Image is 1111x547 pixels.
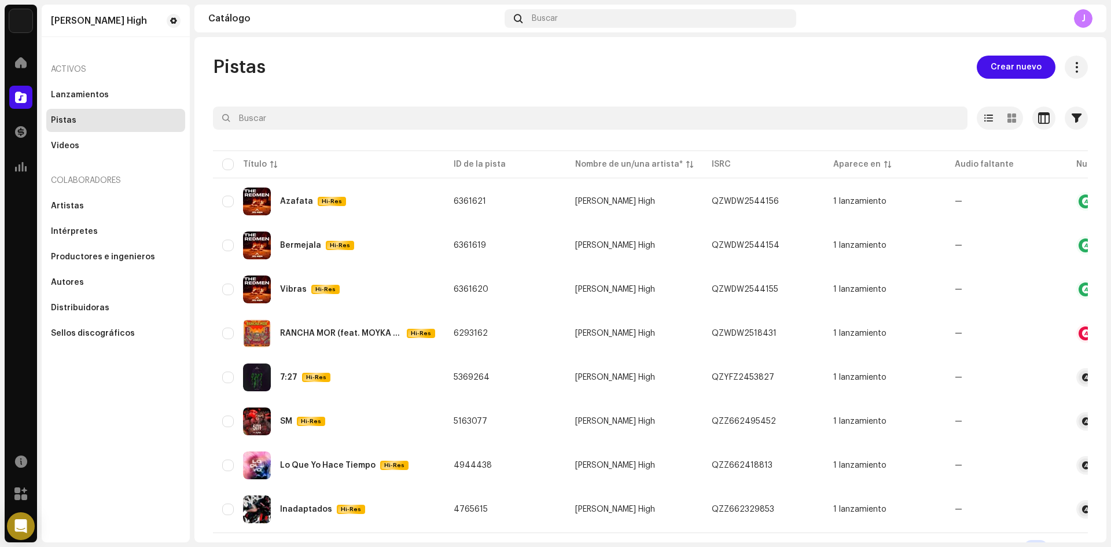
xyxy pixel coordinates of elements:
[575,417,655,425] div: [PERSON_NAME] High
[51,90,109,100] div: Lanzamientos
[280,461,376,469] div: Lo Que Yo Hace Tiempo
[243,188,271,215] img: 8e98bbbf-b3f8-4e80-9683-b51e48817307
[243,408,271,435] img: a4eb079a-6db9-48a2-aaa7-a8fc244cc97c
[833,417,886,425] div: 1 lanzamiento
[955,373,1058,381] re-a-table-badge: —
[454,417,487,425] span: 5163077
[532,14,558,23] span: Buscar
[833,159,881,170] div: Aparece en
[454,461,492,469] span: 4944438
[243,276,271,303] img: 8e98bbbf-b3f8-4e80-9683-b51e48817307
[833,329,886,337] div: 1 lanzamiento
[51,16,147,25] div: Jay High
[46,220,185,243] re-m-nav-item: Intérpretes
[575,329,655,337] div: [PERSON_NAME] High
[46,296,185,320] re-m-nav-item: Distribuidoras
[280,417,292,425] div: SM
[833,285,886,293] div: 1 lanzamiento
[712,197,779,205] div: QZWDW2544156
[298,417,324,425] span: Hi-Res
[575,197,693,205] span: Jay High
[208,14,500,23] div: Catálogo
[575,241,693,249] span: Jay High
[575,373,693,381] span: Jay High
[408,329,434,337] span: Hi-Res
[575,241,655,249] div: [PERSON_NAME] High
[575,461,693,469] span: Jay High
[312,285,339,293] span: Hi-Res
[833,373,936,381] span: 1 lanzamiento
[833,417,936,425] span: 1 lanzamiento
[833,197,886,205] div: 1 lanzamiento
[712,417,776,425] div: QZZ662495452
[51,329,135,338] div: Sellos discográficos
[712,329,777,337] div: QZWDW2518431
[955,197,1058,205] re-a-table-badge: —
[303,373,329,381] span: Hi-Res
[213,107,967,130] input: Buscar
[51,116,76,125] div: Pistas
[454,373,490,381] span: 5369264
[833,241,886,249] div: 1 lanzamiento
[833,461,936,469] span: 1 lanzamiento
[712,461,772,469] div: QZZ662418813
[575,461,655,469] div: [PERSON_NAME] High
[51,141,79,150] div: Videos
[833,285,936,293] span: 1 lanzamiento
[833,373,886,381] div: 1 lanzamiento
[955,285,1058,293] re-a-table-badge: —
[319,197,345,205] span: Hi-Res
[243,451,271,479] img: a671fba8-c4eb-4928-af51-f588968bec56
[833,505,886,513] div: 1 lanzamiento
[51,303,109,313] div: Distribuidoras
[712,373,774,381] div: QZYFZ2453827
[51,278,84,287] div: Autores
[280,373,297,381] div: 7:27
[955,241,1058,249] re-a-table-badge: —
[213,56,266,79] span: Pistas
[991,56,1042,79] span: Crear nuevo
[338,505,364,513] span: Hi-Res
[46,271,185,294] re-m-nav-item: Autores
[51,201,84,211] div: Artistas
[243,159,267,170] div: Título
[9,9,32,32] img: 48257be4-38e1-423f-bf03-81300282f8d9
[280,197,313,205] div: Azafata
[712,241,779,249] div: QZWDW2544154
[575,373,655,381] div: [PERSON_NAME] High
[243,232,271,259] img: 8e98bbbf-b3f8-4e80-9683-b51e48817307
[977,56,1055,79] button: Crear nuevo
[280,505,332,513] div: Inadaptados
[955,505,1058,513] re-a-table-badge: —
[46,167,185,194] div: Colaboradores
[46,83,185,107] re-m-nav-item: Lanzamientos
[381,461,407,469] span: Hi-Res
[833,241,936,249] span: 1 lanzamiento
[712,285,778,293] div: QZWDW2544155
[575,505,693,513] span: Jay High
[51,252,155,262] div: Productores e ingenieros
[46,56,185,83] re-a-nav-header: Activos
[454,241,486,249] span: 6361619
[575,417,693,425] span: Jay High
[575,329,693,337] span: Jay High
[575,285,693,293] span: Jay High
[575,505,655,513] div: [PERSON_NAME] High
[454,329,488,337] span: 6293162
[280,285,307,293] div: Vibras
[833,329,936,337] span: 1 lanzamiento
[454,505,488,513] span: 4765615
[1074,9,1092,28] div: J
[243,320,271,347] img: 1bf94a60-cbbb-4f4a-9f81-e5bfa94e0681
[712,505,774,513] div: QZZ662329853
[454,197,486,205] span: 6361621
[833,505,936,513] span: 1 lanzamiento
[46,245,185,269] re-m-nav-item: Productores e ingenieros
[243,495,271,523] img: 266e0db4-9567-4689-a443-fb8103a46c2a
[955,461,1058,469] re-a-table-badge: —
[7,512,35,540] div: Open Intercom Messenger
[46,322,185,345] re-m-nav-item: Sellos discográficos
[280,329,402,337] div: RANCHA MOR (feat. MOYKA & PIPE BREAK)
[46,194,185,218] re-m-nav-item: Artistas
